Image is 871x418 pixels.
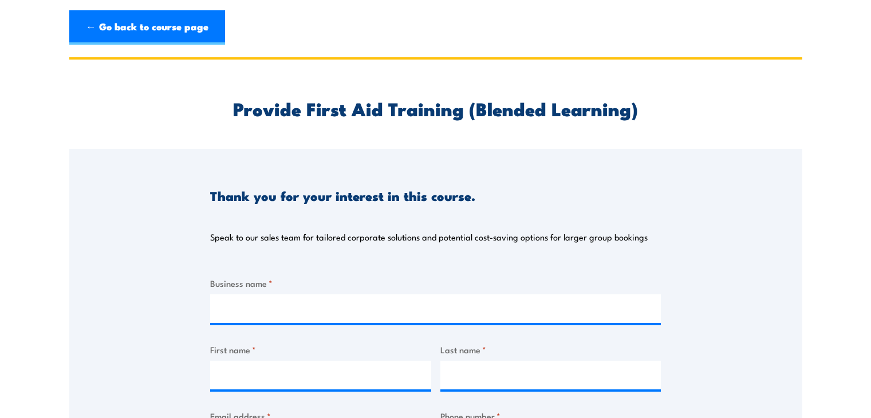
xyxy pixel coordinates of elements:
label: First name [210,343,431,356]
a: ← Go back to course page [69,10,225,45]
p: Speak to our sales team for tailored corporate solutions and potential cost-saving options for la... [210,231,648,243]
label: Business name [210,277,661,290]
h3: Thank you for your interest in this course. [210,189,475,202]
h2: Provide First Aid Training (Blended Learning) [210,100,661,116]
label: Last name [440,343,661,356]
